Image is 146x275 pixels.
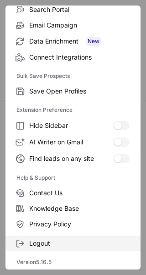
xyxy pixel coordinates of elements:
[29,5,130,14] span: Search Portal
[5,185,141,201] label: Contact Us
[29,204,130,213] span: Knowledge Base
[16,103,130,117] label: Extension Preference
[5,255,141,269] div: Version 5.16.5
[5,134,141,150] label: AI Writer on Gmail
[5,2,141,17] label: Search Portal
[29,189,130,197] span: Contact Us
[16,69,130,83] label: Bulk Save Prospects
[5,216,141,232] label: Privacy Policy
[29,37,130,46] span: Data Enrichment
[5,83,141,99] label: Save Open Profiles
[5,150,141,167] label: Find leads on any site
[16,170,130,185] label: Help & Support
[86,37,101,46] span: New
[5,201,141,216] label: Knowledge Base
[5,117,141,134] label: Hide Sidebar
[29,220,130,228] span: Privacy Policy
[29,21,130,29] span: Email Campaign
[29,154,113,163] span: Find leads on any site
[29,87,130,95] span: Save Open Profiles
[29,53,130,61] span: Connect Integrations
[5,17,141,33] label: Email Campaign
[5,49,141,65] label: Connect Integrations
[5,236,141,251] label: Logout
[29,121,113,130] span: Hide Sidebar
[5,33,141,49] label: Data Enrichment New
[29,239,130,247] span: Logout
[29,138,113,146] span: AI Writer on Gmail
